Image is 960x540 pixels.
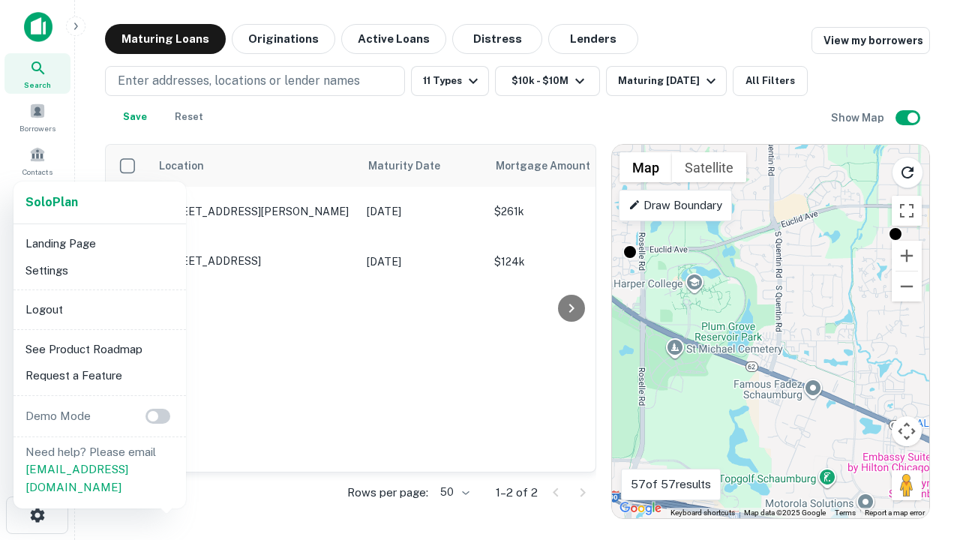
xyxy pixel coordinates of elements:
[19,336,180,363] li: See Product Roadmap
[19,407,97,425] p: Demo Mode
[19,362,180,389] li: Request a Feature
[25,443,174,496] p: Need help? Please email
[19,296,180,323] li: Logout
[19,257,180,284] li: Settings
[19,230,180,257] li: Landing Page
[25,463,128,493] a: [EMAIL_ADDRESS][DOMAIN_NAME]
[25,193,78,211] a: SoloPlan
[885,372,960,444] iframe: Chat Widget
[25,195,78,209] strong: Solo Plan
